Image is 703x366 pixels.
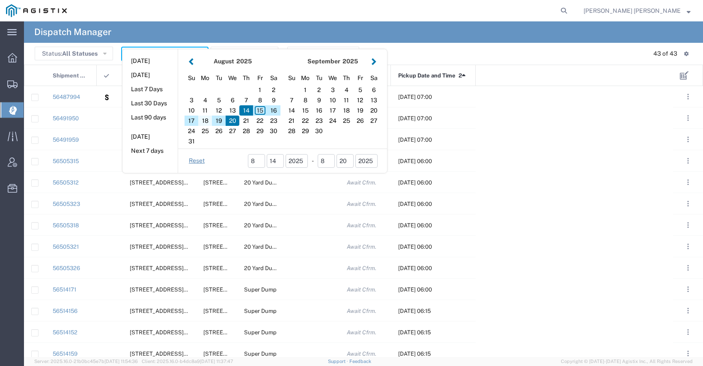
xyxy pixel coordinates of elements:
[687,220,689,230] span: . . .
[312,156,314,165] span: -
[347,244,376,250] span: Await Cfrm.
[122,68,178,82] button: [DATE]
[398,329,431,336] span: 08/18/2025, 06:15
[398,115,432,122] span: 08/14/2025, 07:00
[53,308,77,314] a: 56514156
[355,154,378,168] input: yyyy
[239,126,253,136] div: 28
[682,262,694,274] button: ...
[53,265,80,271] a: 56505326
[198,71,212,85] div: Monday
[340,85,353,95] div: 4
[318,154,335,168] input: mm
[185,105,198,116] div: 10
[347,351,376,357] span: Await Cfrm.
[244,244,297,250] span: 20 Yard Dump Truck
[122,111,178,124] button: Last 90 days
[298,126,312,136] div: 29
[340,71,353,85] div: Thursday
[326,71,340,85] div: Wednesday
[244,351,277,357] span: Super Dump
[203,329,335,336] span: 1601 Dixon Landing Rd, Milpitas, California, 95035, United States
[267,95,280,105] div: 9
[682,305,694,317] button: ...
[561,358,693,365] span: Copyright © [DATE]-[DATE] Agistix Inc., All Rights Reserved
[285,95,298,105] div: 7
[312,95,326,105] div: 9
[398,308,431,314] span: 08/18/2025, 06:15
[226,126,239,136] div: 27
[687,327,689,337] span: . . .
[198,105,212,116] div: 11
[398,158,432,164] span: 08/18/2025, 06:00
[298,85,312,95] div: 1
[253,105,267,116] div: 15
[340,95,353,105] div: 11
[214,58,234,65] strong: August
[312,105,326,116] div: 16
[211,47,278,60] button: Saved Searches
[285,71,298,85] div: Sunday
[687,348,689,359] span: . . .
[53,115,79,122] a: 56491950
[53,158,79,164] a: 56505315
[253,85,267,95] div: 1
[326,116,340,126] div: 24
[312,85,326,95] div: 2
[682,91,694,103] button: ...
[6,4,67,17] img: logo
[347,201,376,207] span: Await Cfrm.
[398,65,456,86] span: Pickup Date and Time
[53,244,79,250] a: 56505321
[34,359,138,364] span: Server: 2025.16.0-21b0bc45e7b
[198,95,212,105] div: 4
[185,126,198,136] div: 24
[248,154,265,168] input: mm
[326,85,340,95] div: 3
[347,265,376,271] span: Await Cfrm.
[285,126,298,136] div: 28
[226,71,239,85] div: Wednesday
[353,95,367,105] div: 12
[347,329,376,336] span: Await Cfrm.
[53,137,79,143] a: 56491959
[653,49,677,58] div: 43 of 43
[253,116,267,126] div: 22
[239,71,253,85] div: Thursday
[687,306,689,316] span: . . .
[239,105,253,116] div: 14
[347,179,376,186] span: Await Cfrm.
[53,329,77,336] a: 56514152
[298,105,312,116] div: 15
[53,94,80,100] a: 56487994
[687,263,689,273] span: . . .
[340,116,353,126] div: 25
[212,95,226,105] div: 5
[682,348,694,360] button: ...
[267,126,280,136] div: 30
[286,154,308,168] input: yyyy
[398,286,432,293] span: 08/18/2025, 06:00
[226,105,239,116] div: 13
[142,359,233,364] span: Client: 2025.16.0-b4dc8a9
[398,265,432,271] span: 08/18/2025, 06:00
[687,241,689,252] span: . . .
[312,71,326,85] div: Tuesday
[253,71,267,85] div: Friday
[122,54,178,68] button: [DATE]
[367,95,381,105] div: 13
[203,244,335,250] span: 1601 Dixon Landing Rd, Milpitas, California, 95035, United States
[198,116,212,126] div: 18
[682,155,694,167] button: ...
[398,137,432,143] span: 08/14/2025, 07:00
[343,58,358,65] span: 2025
[459,65,462,86] span: 2
[398,179,432,186] span: 08/18/2025, 06:00
[212,105,226,116] div: 12
[244,329,277,336] span: Super Dump
[353,85,367,95] div: 5
[682,283,694,295] button: ...
[687,177,689,187] span: . . .
[312,126,326,136] div: 30
[682,198,694,210] button: ...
